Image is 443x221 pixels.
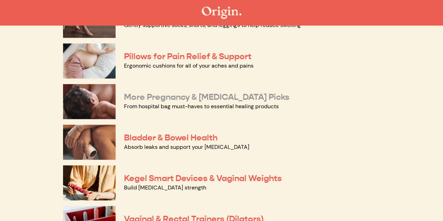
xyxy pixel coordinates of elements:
[63,84,116,119] img: More Pregnancy & Postpartum Picks
[63,125,116,160] img: Bladder & Bowel Health
[124,51,251,62] a: Pillows for Pain Relief & Support
[124,132,217,143] a: Bladder & Bowel Health
[202,7,241,19] img: The Origin Shop
[124,103,279,110] a: From hospital bag must-haves to essential healing products
[124,173,282,184] a: Kegel Smart Devices & Vaginal Weights
[124,143,249,151] a: Absorb leaks and support your [MEDICAL_DATA]
[63,165,116,200] img: Kegel Smart Devices & Vaginal Weights
[124,92,290,102] a: More Pregnancy & [MEDICAL_DATA] Picks
[124,62,254,69] a: Ergonomic cushions for all of your aches and pains
[124,184,206,191] a: Build [MEDICAL_DATA] strength
[63,43,116,78] img: Pillows for Pain Relief & Support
